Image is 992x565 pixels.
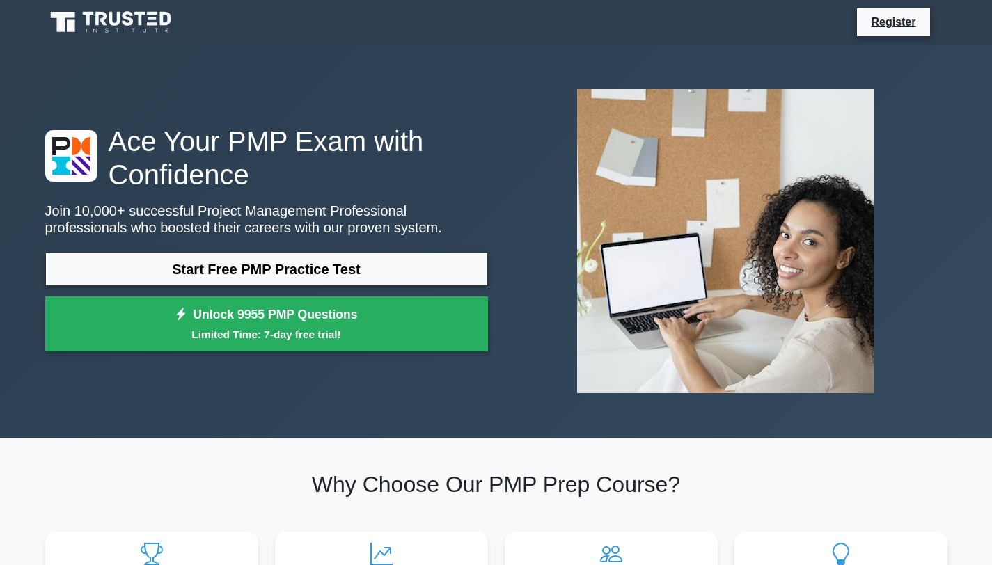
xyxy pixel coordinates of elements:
small: Limited Time: 7-day free trial! [63,326,471,342]
a: Register [863,13,924,31]
a: Start Free PMP Practice Test [45,253,488,286]
a: Unlock 9955 PMP QuestionsLimited Time: 7-day free trial! [45,296,488,352]
p: Join 10,000+ successful Project Management Professional professionals who boosted their careers w... [45,202,488,236]
h2: Why Choose Our PMP Prep Course? [45,471,947,498]
h1: Ace Your PMP Exam with Confidence [45,125,488,191]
